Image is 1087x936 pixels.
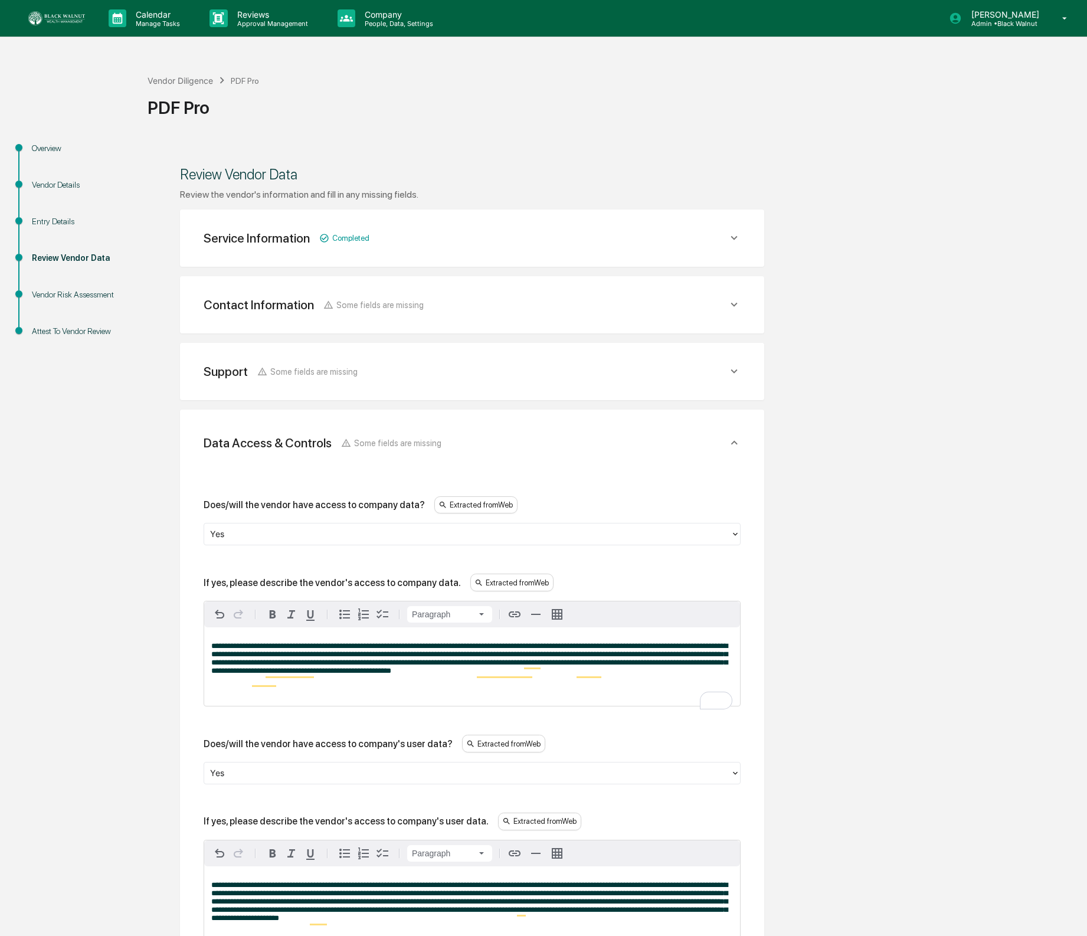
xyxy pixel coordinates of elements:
[204,231,310,246] div: Service Information
[498,813,581,830] div: Extracted from Web
[355,19,439,28] p: People, Data, Settings
[32,252,129,264] div: Review Vendor Data
[204,816,489,827] div: If yes, please describe the vendor's access to company's user data.
[126,9,186,19] p: Calendar
[32,215,129,228] div: Entry Details
[32,289,129,301] div: Vendor Risk Assessment
[470,574,554,591] div: Extracted from Web
[282,605,301,624] button: Italic
[407,845,492,862] button: Block type
[148,76,213,86] div: Vendor Diligence
[204,577,461,588] div: If yes, please describe the vendor's access to company data.
[270,366,358,377] span: Some fields are missing
[336,300,424,310] span: Some fields are missing
[210,844,229,863] button: Undo ⌘Z
[210,605,229,624] button: Undo ⌘Z
[355,9,439,19] p: Company
[228,9,314,19] p: Reviews
[148,97,1081,118] div: PDF Pro
[231,76,259,86] div: PDF Pro
[263,844,282,863] button: Bold
[962,9,1045,19] p: [PERSON_NAME]
[32,179,129,191] div: Vendor Details
[434,496,518,514] div: Extracted from Web
[194,424,750,462] div: Data Access & ControlsSome fields are missing
[180,166,764,183] div: Review Vendor Data
[194,224,750,253] div: Service InformationCompleted
[204,499,425,510] div: Does/will the vendor have access to company data?
[354,438,441,448] span: Some fields are missing
[263,605,282,624] button: Bold
[126,19,186,28] p: Manage Tasks
[180,189,764,200] div: Review the vendor's information and fill in any missing fields.
[462,735,545,752] div: Extracted from Web
[962,19,1045,28] p: Admin • Black Walnut
[204,297,314,312] div: Contact Information
[204,436,332,450] div: Data Access & Controls
[32,325,129,338] div: Attest To Vendor Review
[282,844,301,863] button: Italic
[301,605,320,624] button: Underline
[407,606,492,623] button: Block type
[1049,897,1081,929] iframe: Open customer support
[332,234,369,243] span: Completed
[28,11,85,25] img: logo
[204,738,453,750] div: Does/will the vendor have access to company's user data?
[204,364,248,379] div: Support
[194,357,750,386] div: SupportSome fields are missing
[301,844,320,863] button: Underline
[32,142,129,155] div: Overview
[204,627,740,706] div: To enrich screen reader interactions, please activate Accessibility in Grammarly extension settings
[194,290,750,319] div: Contact InformationSome fields are missing
[228,19,314,28] p: Approval Management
